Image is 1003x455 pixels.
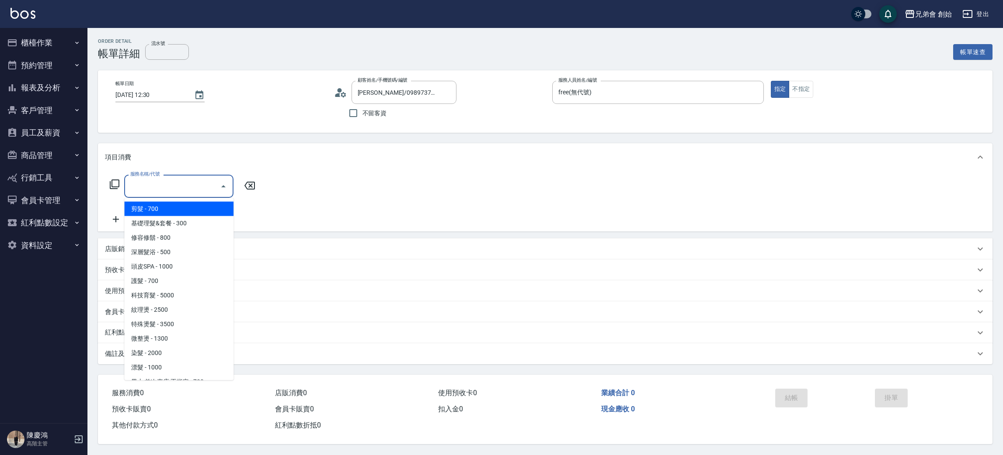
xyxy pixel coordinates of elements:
[275,405,314,413] span: 會員卡販賣 0
[771,81,790,98] button: 指定
[105,349,138,358] p: 備註及來源
[98,48,140,60] h3: 帳單詳細
[98,38,140,44] h2: Order detail
[112,421,158,429] span: 其他付款方式 0
[189,85,210,106] button: Choose date, selected date is 2025-08-12
[3,99,84,122] button: 客戶管理
[124,375,233,389] span: 男士 首次來店 不指定 - 700
[601,405,635,413] span: 現金應收 0
[98,301,993,322] div: 會員卡銷售
[3,121,84,144] button: 員工及薪資
[105,286,138,296] p: 使用預收卡
[27,431,71,440] h5: 陳慶鴻
[362,109,387,118] span: 不留客資
[959,6,993,22] button: 登出
[124,317,233,331] span: 特殊燙髮 - 3500
[98,322,993,343] div: 紅利點數剩餘點數: 0
[105,265,138,275] p: 預收卡販賣
[3,54,84,77] button: 預約管理
[3,166,84,189] button: 行銷工具
[10,8,35,19] img: Logo
[7,431,24,448] img: Person
[901,5,955,23] button: 兄弟會 創始
[124,231,233,245] span: 修容修鬍 - 800
[124,360,233,375] span: 漂髮 - 1000
[558,77,597,83] label: 服務人員姓名/編號
[124,245,233,259] span: 深層髮浴 - 500
[105,245,131,254] p: 店販銷售
[275,421,321,429] span: 紅利點數折抵 0
[915,9,952,20] div: 兄弟會 創始
[124,346,233,360] span: 染髮 - 2000
[124,216,233,231] span: 基礎理髮&套餐 - 300
[275,389,307,397] span: 店販消費 0
[115,88,185,102] input: YYYY/MM/DD hh:mm
[151,40,165,47] label: 流水號
[124,288,233,303] span: 科技育髮 - 5000
[98,143,993,171] div: 項目消費
[3,31,84,54] button: 櫃檯作業
[98,280,993,301] div: 使用預收卡編輯訂單不得編輯預收卡使用
[115,80,134,87] label: 帳單日期
[124,202,233,216] span: 剪髮 - 700
[3,211,84,234] button: 紅利點數設定
[112,405,151,413] span: 預收卡販賣 0
[789,81,813,98] button: 不指定
[953,44,993,60] button: 帳單速查
[3,76,84,99] button: 報表及分析
[438,389,477,397] span: 使用預收卡 0
[98,259,993,280] div: 預收卡販賣
[124,303,233,317] span: 紋理燙 - 2500
[3,189,84,212] button: 會員卡管理
[27,440,71,448] p: 高階主管
[98,343,993,364] div: 備註及來源
[98,238,993,259] div: 店販銷售
[3,234,84,257] button: 資料設定
[98,171,993,231] div: 項目消費
[358,77,407,83] label: 顧客姓名/手機號碼/編號
[124,331,233,346] span: 微整燙 - 1300
[3,144,84,167] button: 商品管理
[601,389,635,397] span: 業績合計 0
[438,405,463,413] span: 扣入金 0
[105,153,131,162] p: 項目消費
[105,307,138,317] p: 會員卡銷售
[112,389,144,397] span: 服務消費 0
[124,274,233,288] span: 護髮 - 700
[105,328,157,338] p: 紅利點數
[124,259,233,274] span: 頭皮SPA - 1000
[130,171,160,177] label: 服務名稱/代號
[879,5,897,23] button: save
[216,179,230,193] button: Close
